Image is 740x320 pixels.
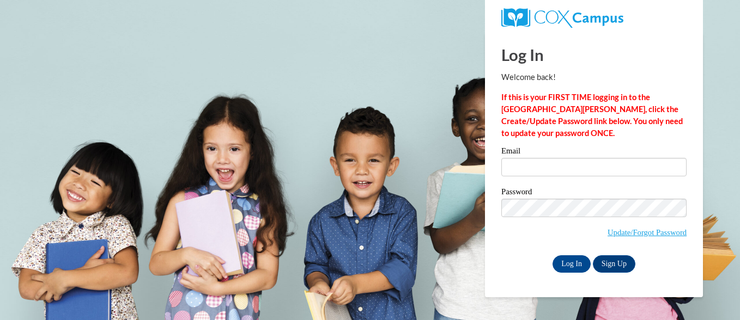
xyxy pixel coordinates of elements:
[501,188,687,199] label: Password
[501,147,687,158] label: Email
[501,71,687,83] p: Welcome back!
[501,93,683,138] strong: If this is your FIRST TIME logging in to the [GEOGRAPHIC_DATA][PERSON_NAME], click the Create/Upd...
[593,255,635,273] a: Sign Up
[553,255,591,273] input: Log In
[501,8,687,28] a: COX Campus
[501,8,623,28] img: COX Campus
[608,228,687,237] a: Update/Forgot Password
[501,44,687,66] h1: Log In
